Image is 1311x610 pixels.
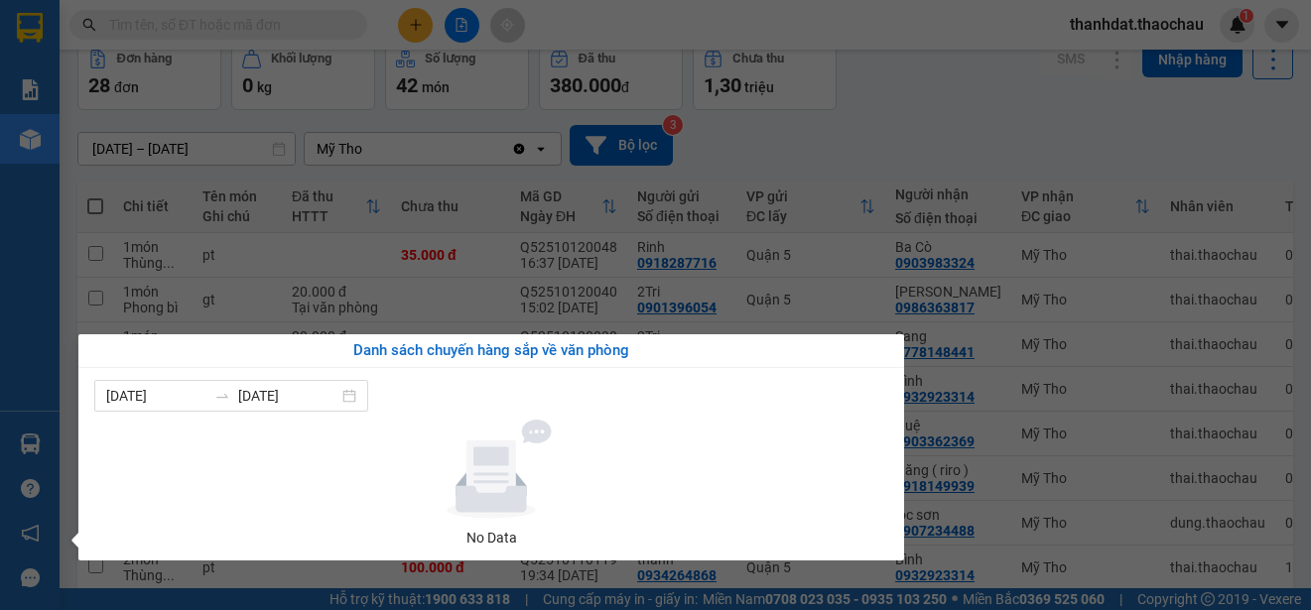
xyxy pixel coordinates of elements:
[102,527,880,549] div: No Data
[238,385,338,407] input: Đến ngày
[94,339,888,363] div: Danh sách chuyến hàng sắp về văn phòng
[214,388,230,404] span: swap-right
[214,388,230,404] span: to
[106,385,206,407] input: Từ ngày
